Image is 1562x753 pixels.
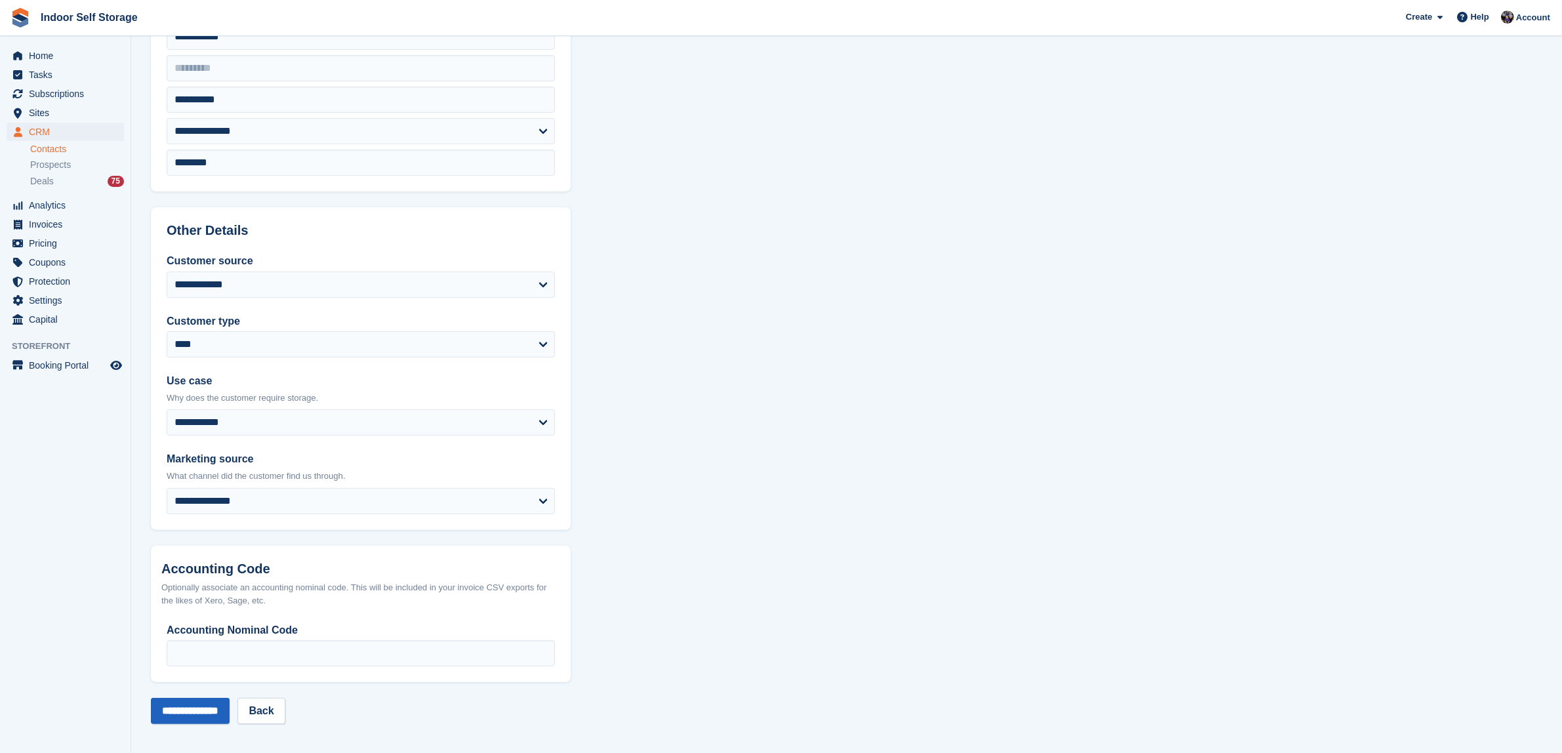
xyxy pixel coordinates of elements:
[7,85,124,103] a: menu
[30,159,71,171] span: Prospects
[7,123,124,141] a: menu
[1406,10,1432,24] span: Create
[35,7,143,28] a: Indoor Self Storage
[29,356,108,375] span: Booking Portal
[29,104,108,122] span: Sites
[167,253,555,269] label: Customer source
[167,451,555,467] label: Marketing source
[29,253,108,272] span: Coupons
[29,196,108,214] span: Analytics
[29,291,108,310] span: Settings
[7,66,124,84] a: menu
[29,234,108,253] span: Pricing
[167,223,555,238] h2: Other Details
[29,310,108,329] span: Capital
[7,47,124,65] a: menu
[7,253,124,272] a: menu
[7,310,124,329] a: menu
[108,176,124,187] div: 75
[1501,10,1514,24] img: Sandra Pomeroy
[237,698,285,724] a: Back
[29,123,108,141] span: CRM
[7,356,124,375] a: menu
[161,561,560,577] h2: Accounting Code
[12,340,131,353] span: Storefront
[7,215,124,234] a: menu
[30,174,124,188] a: Deals 75
[10,8,30,28] img: stora-icon-8386f47178a22dfd0bd8f6a31ec36ba5ce8667c1dd55bd0f319d3a0aa187defe.svg
[29,85,108,103] span: Subscriptions
[29,272,108,291] span: Protection
[30,143,124,155] a: Contacts
[161,581,560,607] div: Optionally associate an accounting nominal code. This will be included in your invoice CSV export...
[167,392,555,405] p: Why does the customer require storage.
[1471,10,1489,24] span: Help
[29,66,108,84] span: Tasks
[108,357,124,373] a: Preview store
[7,272,124,291] a: menu
[29,215,108,234] span: Invoices
[30,175,54,188] span: Deals
[7,104,124,122] a: menu
[7,196,124,214] a: menu
[29,47,108,65] span: Home
[167,314,555,329] label: Customer type
[7,291,124,310] a: menu
[30,158,124,172] a: Prospects
[1516,11,1550,24] span: Account
[167,373,555,389] label: Use case
[167,470,555,483] p: What channel did the customer find us through.
[7,234,124,253] a: menu
[167,622,555,638] label: Accounting Nominal Code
